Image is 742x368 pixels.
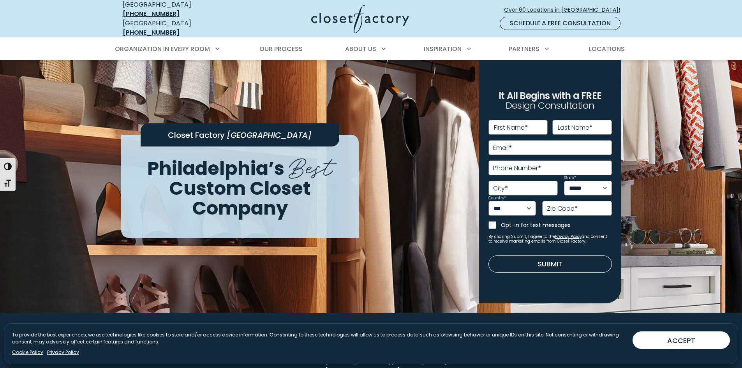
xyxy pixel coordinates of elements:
span: About Us [345,44,376,53]
a: Privacy Policy [47,349,79,356]
span: Closet Factory [168,130,225,141]
button: Submit [488,255,612,273]
span: Locations [589,44,625,53]
nav: Primary Menu [109,38,633,60]
label: State [564,176,576,180]
a: [PHONE_NUMBER] [123,28,180,37]
img: Closet Factory Logo [311,5,409,33]
a: Privacy Policy [555,234,582,239]
span: Best [289,147,333,183]
label: Country [488,196,506,200]
p: To provide the best experiences, we use technologies like cookies to store and/or access device i... [12,331,626,345]
label: First Name [494,125,528,131]
span: Inspiration [424,44,462,53]
label: Opt-in for text messages [501,221,612,229]
span: Philadelphia’s [147,155,284,181]
span: [GEOGRAPHIC_DATA] [227,130,312,141]
a: Schedule a Free Consultation [500,17,620,30]
a: Over 60 Locations in [GEOGRAPHIC_DATA]! [504,3,627,17]
span: It All Begins with a FREE [499,89,601,102]
span: Organization in Every Room [115,44,210,53]
small: By clicking Submit, I agree to the and consent to receive marketing emails from Closet Factory. [488,234,612,244]
span: Partners [509,44,539,53]
span: Over 60 Locations in [GEOGRAPHIC_DATA]! [504,6,626,14]
label: Last Name [558,125,592,131]
label: Email [493,145,512,151]
div: [GEOGRAPHIC_DATA] [123,19,236,37]
button: ACCEPT [633,331,730,349]
label: Zip Code [547,206,578,212]
label: Phone Number [493,165,541,171]
a: [PHONE_NUMBER] [123,9,180,18]
a: Cookie Policy [12,349,43,356]
span: Design Consultation [506,99,594,112]
span: Custom Closet Company [169,175,311,221]
span: Our Process [259,44,303,53]
label: City [493,185,508,192]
